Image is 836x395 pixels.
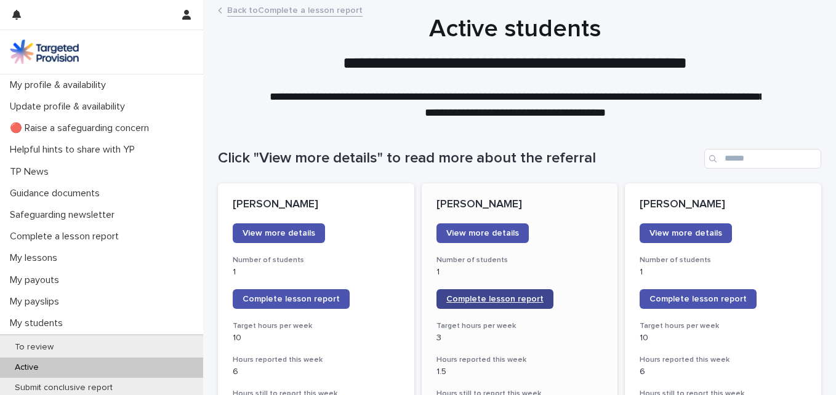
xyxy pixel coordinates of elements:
[5,317,73,329] p: My students
[218,150,699,167] h1: Click "View more details" to read more about the referral
[5,231,129,242] p: Complete a lesson report
[233,289,350,309] a: Complete lesson report
[704,149,821,169] input: Search
[436,367,603,377] p: 1.5
[233,355,400,365] h3: Hours reported this week
[436,255,603,265] h3: Number of students
[233,367,400,377] p: 6
[640,267,806,277] p: 1
[640,333,806,343] p: 10
[233,267,400,277] p: 1
[5,101,135,113] p: Update profile & availability
[5,122,159,134] p: 🔴 Raise a safeguarding concern
[5,296,69,308] p: My payslips
[215,14,814,44] h1: Active students
[10,39,79,64] img: M5nRWzHhSzIhMunXDL62
[640,321,806,331] h3: Target hours per week
[640,367,806,377] p: 6
[233,321,400,331] h3: Target hours per week
[243,295,340,303] span: Complete lesson report
[5,274,69,286] p: My payouts
[436,333,603,343] p: 3
[233,255,400,265] h3: Number of students
[436,355,603,365] h3: Hours reported this week
[243,229,315,237] span: View more details
[233,223,325,243] a: View more details
[446,295,544,303] span: Complete lesson report
[436,223,529,243] a: View more details
[649,295,747,303] span: Complete lesson report
[5,252,67,264] p: My lessons
[640,198,806,212] p: [PERSON_NAME]
[5,209,124,221] p: Safeguarding newsletter
[5,383,123,393] p: Submit conclusive report
[436,321,603,331] h3: Target hours per week
[227,2,363,17] a: Back toComplete a lesson report
[5,362,49,373] p: Active
[446,229,519,237] span: View more details
[5,79,116,91] p: My profile & availability
[5,188,110,199] p: Guidance documents
[5,166,58,178] p: TP News
[233,333,400,343] p: 10
[640,223,732,243] a: View more details
[436,267,603,277] p: 1
[640,355,806,365] h3: Hours reported this week
[233,198,400,212] p: [PERSON_NAME]
[5,342,63,353] p: To review
[640,255,806,265] h3: Number of students
[5,144,145,156] p: Helpful hints to share with YP
[436,198,603,212] p: [PERSON_NAME]
[649,229,722,237] span: View more details
[640,289,757,309] a: Complete lesson report
[436,289,553,309] a: Complete lesson report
